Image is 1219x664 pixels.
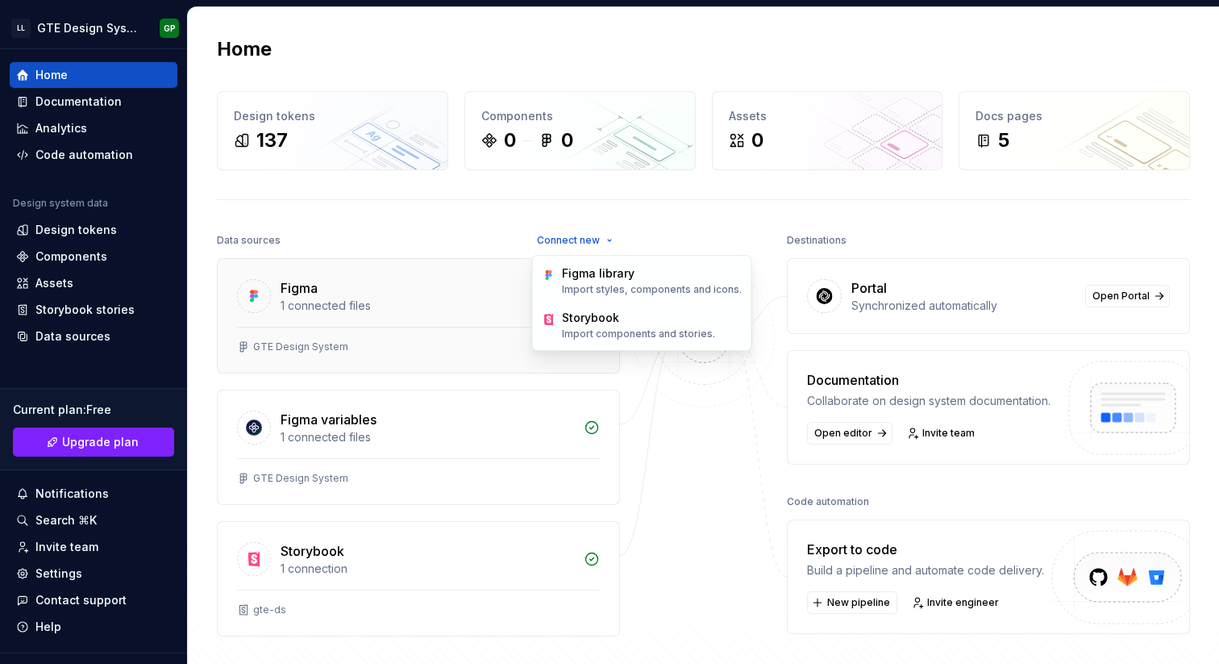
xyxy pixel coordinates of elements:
div: 5 [998,127,1009,153]
button: Notifications [10,481,177,507]
button: Help [10,614,177,640]
span: Open editor [814,427,872,440]
a: Home [10,62,177,88]
div: Data sources [35,328,110,345]
a: Analytics [10,115,177,141]
a: Settings [10,561,177,587]
div: Assets [729,108,926,124]
span: New pipeline [827,596,890,609]
span: Invite team [922,427,975,440]
a: Open editor [807,422,892,445]
span: Open Portal [1092,290,1150,303]
div: Documentation [35,94,122,110]
a: Storybook stories [10,297,177,323]
div: Notifications [35,486,109,502]
div: Portal [851,278,887,298]
div: Search ⌘K [35,512,97,528]
span: Invite engineer [927,596,999,609]
a: Design tokens137 [217,91,448,170]
a: Figma variables1 connected filesGTE Design System [217,390,620,505]
div: Current plan : Free [13,402,174,418]
div: GTE Design System [253,340,348,353]
div: Code automation [787,491,869,513]
p: Import styles, components and icons. [562,283,742,296]
div: GTE Design System [37,20,140,36]
a: Data sources [10,324,177,349]
button: Search ⌘K [10,507,177,533]
div: Storybook [562,310,715,326]
div: Synchronized automatically [851,298,1075,314]
div: Analytics [35,120,87,136]
a: Invite team [902,422,982,445]
div: GTE Design System [253,472,348,485]
div: GP [164,22,176,35]
div: Assets [35,275,73,291]
div: Figma [281,278,318,298]
div: 0 [561,127,573,153]
div: Figma library [562,265,742,282]
div: Storybook [281,541,344,561]
div: Figma variables [281,410,377,429]
a: Assets0 [712,91,943,170]
div: 1 connected files [281,298,574,314]
a: Storybook1 connectiongte-ds [217,521,620,637]
a: Upgrade plan [13,428,174,457]
button: Contact support [10,587,177,613]
a: Documentation [10,89,177,115]
p: Import components and stories. [562,328,715,340]
a: Docs pages5 [959,91,1190,170]
button: Connect new [530,229,620,252]
a: Code automation [10,142,177,168]
div: LL [11,19,31,38]
a: Assets [10,270,177,296]
a: Components [10,244,177,269]
div: Components [481,108,679,124]
div: Export to code [807,540,1044,559]
div: 0 [751,127,763,153]
div: Storybook stories [35,302,135,318]
div: Invite team [35,539,98,555]
button: New pipeline [807,591,897,614]
div: gte-ds [253,603,286,616]
div: 0 [504,127,516,153]
a: Design tokens [10,217,177,243]
div: Help [35,619,61,635]
div: Home [35,67,68,83]
div: Destinations [787,229,847,252]
div: 1 connection [281,561,574,577]
a: Invite engineer [907,591,1006,614]
div: Contact support [35,592,127,608]
span: Upgrade plan [62,434,139,450]
a: Invite team [10,534,177,560]
div: Build a pipeline and automate code delivery. [807,562,1044,578]
a: Components00 [464,91,696,170]
div: Data sources [217,229,281,252]
div: 137 [256,127,288,153]
a: Figma1 connected filesGTE Design System [217,258,620,374]
button: LLGTE Design SystemGP [3,10,184,45]
div: Design tokens [35,222,117,238]
a: Open Portal [1085,285,1170,307]
span: Connect new [537,234,600,247]
div: 1 connected files [281,429,574,445]
div: Docs pages [976,108,1173,124]
div: Documentation [807,370,1051,390]
div: Settings [35,566,82,582]
div: Collaborate on design system documentation. [807,393,1051,409]
h2: Home [217,36,272,62]
div: Design tokens [234,108,431,124]
div: Code automation [35,147,133,163]
div: Design system data [13,197,108,210]
div: Components [35,248,107,265]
